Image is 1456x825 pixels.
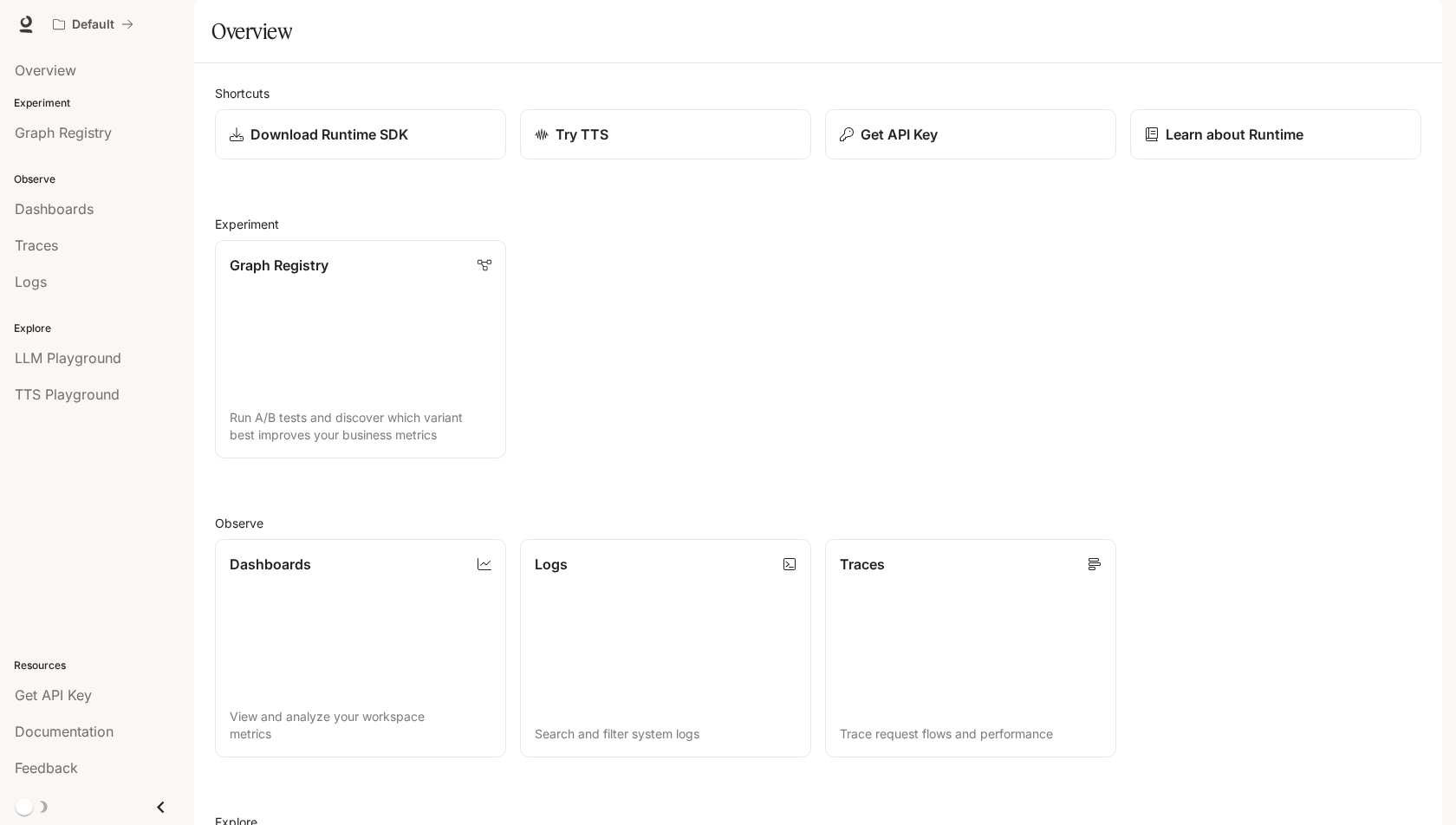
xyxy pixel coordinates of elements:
[211,14,292,49] h1: Overview
[1130,109,1421,159] a: Learn about Runtime
[840,725,1102,743] p: Trace request flows and performance
[215,240,506,458] a: Graph RegistryRun A/B tests and discover which variant best improves your business metrics
[45,7,141,42] button: All workspaces
[825,539,1116,757] a: TracesTrace request flows and performance
[230,708,491,743] p: View and analyze your workspace metrics
[215,109,506,159] a: Download Runtime SDK
[230,409,491,444] p: Run A/B tests and discover which variant best improves your business metrics
[840,554,885,575] p: Traces
[861,124,938,145] p: Get API Key
[535,725,796,743] p: Search and filter system logs
[1166,124,1303,145] p: Learn about Runtime
[250,124,408,145] p: Download Runtime SDK
[215,514,1421,532] h2: Observe
[535,554,568,575] p: Logs
[230,255,328,276] p: Graph Registry
[215,539,506,757] a: DashboardsView and analyze your workspace metrics
[825,109,1116,159] button: Get API Key
[230,554,311,575] p: Dashboards
[215,84,1421,102] h2: Shortcuts
[215,215,1421,233] h2: Experiment
[72,17,114,32] p: Default
[520,109,811,159] a: Try TTS
[556,124,608,145] p: Try TTS
[520,539,811,757] a: LogsSearch and filter system logs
